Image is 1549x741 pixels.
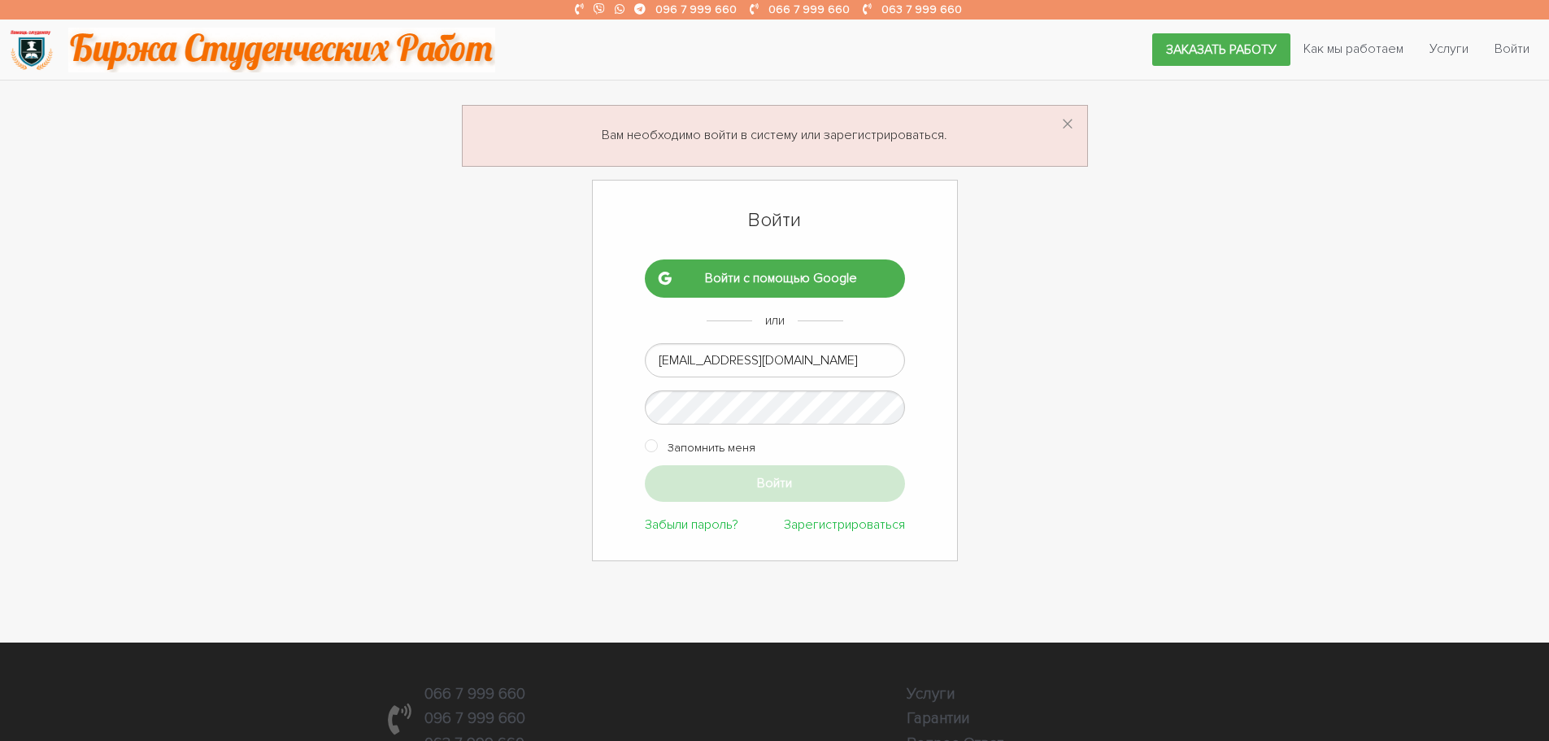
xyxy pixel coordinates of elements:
[1416,33,1482,64] a: Услуги
[68,28,495,72] img: motto-2ce64da2796df845c65ce8f9480b9c9d679903764b3ca6da4b6de107518df0fe.gif
[671,272,891,286] span: Войти с помощью Google
[668,438,755,458] label: Запомнить меня
[1482,33,1542,64] a: Войти
[645,517,738,533] a: Забыли пароль?
[768,2,850,16] a: 066 7 999 660
[784,517,905,533] a: Зарегистрироваться
[1152,33,1290,66] a: Заказать работу
[482,125,1068,146] p: Вам необходимо войти в систему или зарегистрироваться.
[765,312,785,329] span: или
[1061,112,1074,138] button: Dismiss alert
[1061,109,1074,141] span: ×
[645,343,905,377] input: Адрес электронной почты
[907,708,969,728] a: Гарантии
[645,465,905,502] input: Войти
[881,2,962,16] a: 063 7 999 660
[655,2,737,16] a: 096 7 999 660
[1290,33,1416,64] a: Как мы работаем
[645,259,905,297] a: Войти с помощью Google
[9,28,54,72] img: logo-135dea9cf721667cc4ddb0c1795e3ba8b7f362e3d0c04e2cc90b931989920324.png
[424,684,525,704] a: 066 7 999 660
[424,708,525,728] a: 096 7 999 660
[645,207,905,234] h1: Войти
[907,684,955,704] a: Услуги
